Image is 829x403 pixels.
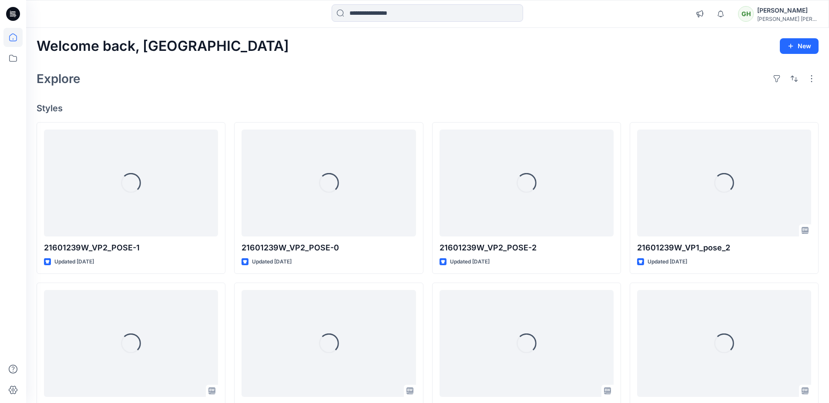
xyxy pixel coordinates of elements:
h4: Styles [37,103,819,113]
p: 21601239W_VP2_POSE-1 [44,242,218,254]
p: Updated [DATE] [54,257,94,266]
div: GH [738,6,754,22]
h2: Explore [37,72,81,86]
p: 21601239W_VP2_POSE-0 [242,242,416,254]
p: 21601239W_VP2_POSE-2 [440,242,614,254]
p: Updated [DATE] [648,257,687,266]
h2: Welcome back, [GEOGRAPHIC_DATA] [37,38,289,54]
p: 21601239W_VP1_pose_2 [637,242,811,254]
p: Updated [DATE] [252,257,292,266]
button: New [780,38,819,54]
div: [PERSON_NAME] [757,5,818,16]
div: [PERSON_NAME] [PERSON_NAME] [757,16,818,22]
p: Updated [DATE] [450,257,490,266]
